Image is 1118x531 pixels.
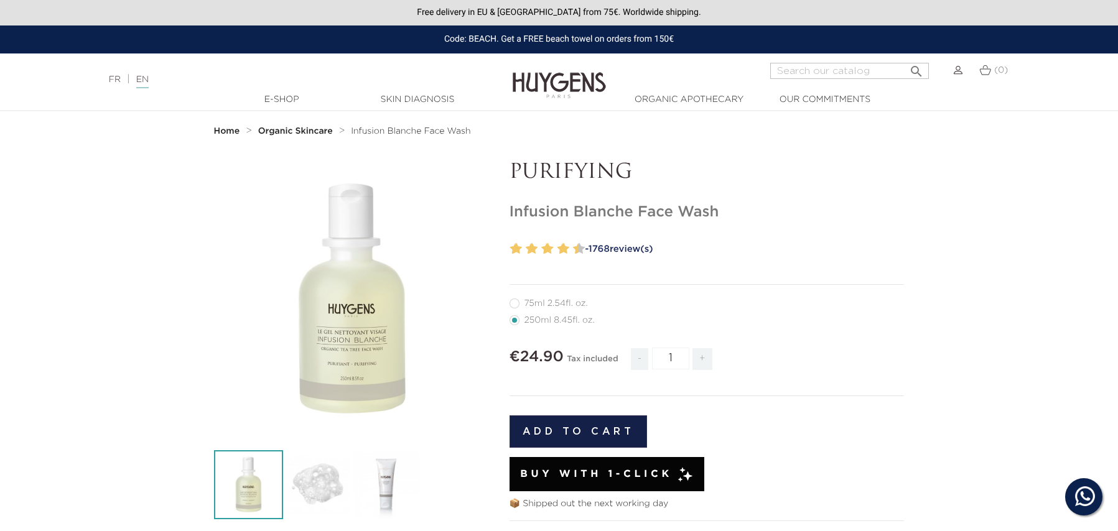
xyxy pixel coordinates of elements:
input: Quantity [652,348,689,369]
i:  [909,60,924,75]
a: Infusion Blanche Face Wash [351,126,470,136]
input: Search [770,63,929,79]
a: Organic Apothecary [627,93,752,106]
label: 1 [508,240,512,258]
label: 250ml 8.45fl. oz. [510,315,610,325]
label: 3 [523,240,528,258]
a: E-Shop [220,93,344,106]
label: 5 [539,240,543,258]
div: | [103,72,457,87]
span: €24.90 [510,349,564,364]
a: FR [109,75,121,84]
button: Add to cart [510,415,648,448]
p: PURIFYING [510,161,905,185]
label: 8 [560,240,569,258]
strong: Home [214,127,240,136]
label: 75ml 2.54fl. oz. [510,298,603,308]
a: Our commitments [763,93,887,106]
label: 2 [513,240,522,258]
a: Home [214,126,243,136]
a: -1768review(s) [581,240,905,259]
a: Organic Skincare [258,126,336,136]
label: 7 [554,240,559,258]
label: 4 [528,240,538,258]
h1: Infusion Blanche Face Wash [510,203,905,221]
span: + [692,348,712,370]
span: 1768 [589,244,610,254]
label: 6 [544,240,554,258]
button:  [905,59,928,76]
span: - [631,348,648,370]
img: Huygens [513,52,606,100]
div: Tax included [567,346,618,379]
label: 9 [571,240,575,258]
a: Skin Diagnosis [355,93,480,106]
a: EN [136,75,149,88]
span: (0) [994,66,1008,75]
strong: Organic Skincare [258,127,333,136]
p: 📦 Shipped out the next working day [510,497,905,510]
span: Infusion Blanche Face Wash [351,127,470,136]
label: 10 [575,240,585,258]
